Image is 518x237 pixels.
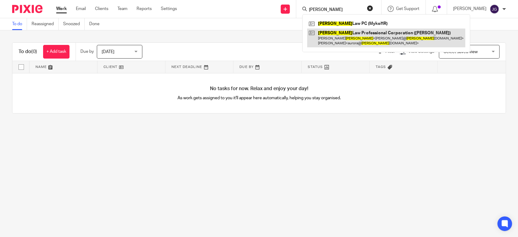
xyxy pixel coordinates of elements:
span: [DATE] [102,50,114,54]
p: [PERSON_NAME] [453,6,486,12]
p: As work gets assigned to you it'll appear here automatically, helping you stay organised. [136,95,382,101]
span: (0) [31,49,37,54]
a: Settings [161,6,177,12]
h1: To do [19,49,37,55]
img: Pixie [12,5,42,13]
a: Reports [137,6,152,12]
a: Done [89,18,104,30]
img: svg%3E [489,4,499,14]
span: Get Support [396,7,419,11]
a: + Add task [43,45,69,59]
h4: No tasks for now. Relax and enjoy your day! [12,86,506,92]
a: Team [117,6,127,12]
a: Snoozed [63,18,85,30]
a: Email [76,6,86,12]
span: Tags [376,65,386,69]
a: Reassigned [32,18,59,30]
a: To do [12,18,27,30]
a: Clients [95,6,108,12]
button: Clear [367,5,373,11]
p: Due by [80,49,94,55]
input: Search [308,7,363,13]
span: Select saved view [444,50,478,54]
a: Work [56,6,67,12]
